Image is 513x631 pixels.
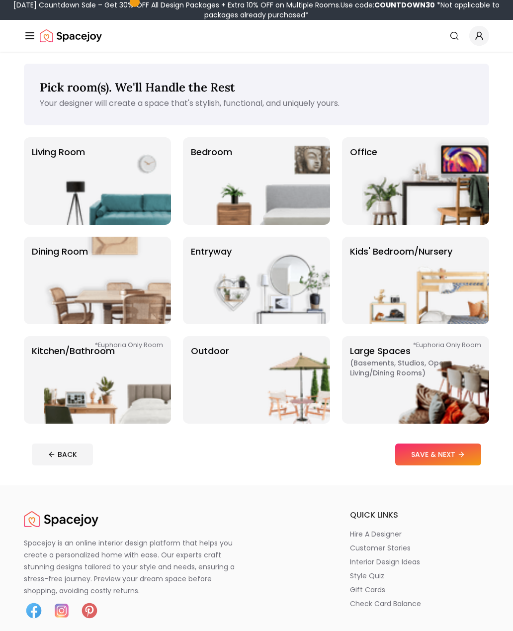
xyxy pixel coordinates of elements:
p: entryway [191,245,232,316]
a: check card balance [350,599,489,609]
img: Pinterest icon [80,601,99,621]
img: Kids' Bedroom/Nursery [362,237,489,324]
p: Spacejoy is an online interior design platform that helps you create a personalized home with eas... [24,537,247,597]
img: Office [362,137,489,225]
img: Facebook icon [24,601,44,621]
p: Bedroom [191,145,232,217]
span: Pick room(s). We'll Handle the Rest [40,80,235,95]
a: hire a designer [350,529,489,539]
a: Spacejoy [24,509,98,529]
img: Outdoor [203,336,330,424]
p: hire a designer [350,529,402,539]
img: Bedroom [203,137,330,225]
p: Living Room [32,145,85,217]
img: Large Spaces *Euphoria Only [362,336,489,424]
a: Spacejoy [40,26,102,46]
span: ( Basements, Studios, Open living/dining rooms ) [350,358,474,378]
p: gift cards [350,585,385,595]
img: Kitchen/Bathroom *Euphoria Only [44,336,171,424]
img: Living Room [44,137,171,225]
p: interior design ideas [350,557,420,567]
img: Spacejoy Logo [24,509,98,529]
p: Large Spaces [350,344,474,416]
button: BACK [32,444,93,465]
p: style quiz [350,571,384,581]
nav: Global [24,20,489,52]
p: Outdoor [191,344,229,416]
h6: quick links [350,509,489,521]
p: Dining Room [32,245,88,316]
a: interior design ideas [350,557,489,567]
p: check card balance [350,599,421,609]
p: customer stories [350,543,411,553]
img: Spacejoy Logo [40,26,102,46]
img: Dining Room [44,237,171,324]
a: style quiz [350,571,489,581]
button: SAVE & NEXT [395,444,481,465]
p: Office [350,145,377,217]
p: Kitchen/Bathroom [32,344,115,416]
a: customer stories [350,543,489,553]
img: entryway [203,237,330,324]
a: gift cards [350,585,489,595]
p: Kids' Bedroom/Nursery [350,245,452,316]
p: Your designer will create a space that's stylish, functional, and uniquely yours. [40,97,473,109]
img: Instagram icon [52,601,72,621]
